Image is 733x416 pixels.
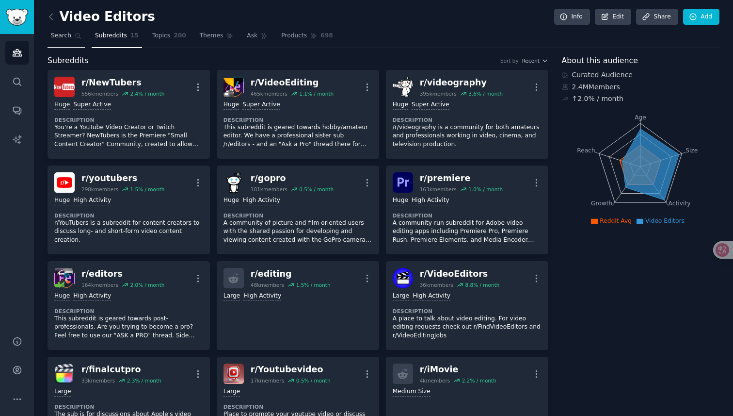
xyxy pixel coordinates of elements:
dt: Description [54,308,203,315]
div: 395k members [420,90,457,97]
div: 4k members [420,377,450,384]
div: 17k members [251,377,284,384]
dt: Description [393,308,542,315]
img: VideoEditors [393,268,413,288]
dt: Description [393,212,542,219]
a: Search [48,28,85,48]
a: Topics200 [149,28,190,48]
tspan: Growth [591,200,612,207]
div: 33k members [81,377,115,384]
span: 698 [320,32,333,40]
div: r/ gopro [251,172,334,184]
a: gopror/gopro181kmembers0.5% / monthHugeHigh ActivityDescriptionA community of picture and film or... [217,166,379,254]
div: r/ editors [81,268,164,280]
div: Huge [393,196,408,205]
div: Large [223,387,240,397]
div: Sort by [500,57,519,64]
span: Products [281,32,307,40]
span: Subreddits [95,32,127,40]
div: 465k members [251,90,287,97]
span: Recent [522,57,540,64]
div: 2.4 % / month [130,90,164,97]
a: videographyr/videography395kmembers3.6% / monthHugeSuper ActiveDescription/r/videography is a com... [386,70,548,159]
div: 2.0 % / month [130,282,164,288]
tspan: Reach [577,147,595,153]
p: r/YouTubers is a subreddit for content creators to discuss long- and short-form video content cre... [54,219,203,245]
dt: Description [393,116,542,123]
div: High Activity [412,196,449,205]
span: 15 [130,32,139,40]
span: Topics [152,32,170,40]
div: 298k members [81,186,118,193]
div: High Activity [413,292,450,301]
div: 181k members [251,186,287,193]
div: 1.1 % / month [299,90,334,97]
div: Huge [54,196,70,205]
tspan: Size [685,147,698,153]
div: r/ videography [420,77,503,89]
div: High Activity [73,196,111,205]
div: High Activity [242,196,280,205]
img: gopro [223,172,244,193]
dt: Description [54,403,203,410]
div: Large [393,292,409,301]
div: r/ NewTubers [81,77,164,89]
div: r/ iMovie [420,364,496,376]
p: A place to talk about video editing. For video editing requests check out r/FindVideoEditors and ... [393,315,542,340]
div: ↑ 2.0 % / month [572,94,623,104]
dt: Description [54,116,203,123]
a: r/editing48kmembers1.5% / monthLargeHigh Activity [217,261,379,350]
h2: Video Editors [48,9,155,25]
div: r/ Youtubevideo [251,364,331,376]
div: Large [223,292,240,301]
dt: Description [223,116,372,123]
p: This subreddit is geared towards hobby/amateur editor. We have a professional sister sub /r/edito... [223,123,372,149]
a: editorsr/editors164kmembers2.0% / monthHugeHigh ActivityDescriptionThis subreddit is geared towar... [48,261,210,350]
p: You're a YouTube Video Creator or Twitch Streamer? NewTubers is the Premiere "Small Content Creat... [54,123,203,149]
div: 0.5 % / month [296,377,331,384]
img: GummySearch logo [6,9,28,26]
p: /r/videography is a community for both amateurs and professionals working in video, cinema, and t... [393,123,542,149]
button: Recent [522,57,548,64]
div: r/ premiere [420,172,503,184]
div: r/ VideoEditing [251,77,334,89]
a: Share [636,9,678,25]
img: Youtubevideo [223,364,244,384]
div: High Activity [243,292,281,301]
a: Ask [243,28,271,48]
div: Super Active [412,100,449,110]
span: Reddit Avg [600,217,632,224]
tspan: Age [635,114,646,121]
div: Huge [223,100,239,110]
span: Subreddits [48,55,89,67]
span: 200 [174,32,186,40]
img: premiere [393,172,413,193]
div: Medium Size [393,387,430,397]
a: Products698 [278,28,336,48]
a: premierer/premiere163kmembers1.0% / monthHugeHigh ActivityDescriptionA community-run subreddit fo... [386,166,548,254]
div: 2.2 % / month [462,377,496,384]
div: High Activity [73,292,111,301]
tspan: Activity [668,200,690,207]
span: About this audience [562,55,638,67]
a: VideoEditingr/VideoEditing465kmembers1.1% / monthHugeSuper ActiveDescriptionThis subreddit is gea... [217,70,379,159]
a: NewTubersr/NewTubers556kmembers2.4% / monthHugeSuper ActiveDescriptionYou're a YouTube Video Crea... [48,70,210,159]
div: 8.8 % / month [465,282,499,288]
div: 0.5 % / month [299,186,334,193]
span: Video Editors [645,217,685,224]
div: Curated Audience [562,70,720,80]
span: Search [51,32,71,40]
a: Themes [196,28,237,48]
div: 164k members [81,282,118,288]
div: r/ finalcutpro [81,364,161,376]
img: youtubers [54,172,75,193]
div: r/ youtubers [81,172,164,184]
div: Huge [223,196,239,205]
img: videography [393,77,413,97]
a: VideoEditorsr/VideoEditors36kmembers8.8% / monthLargeHigh ActivityDescriptionA place to talk abou... [386,261,548,350]
a: Subreddits15 [92,28,142,48]
div: Large [54,387,71,397]
img: VideoEditing [223,77,244,97]
div: 556k members [81,90,118,97]
div: r/ VideoEditors [420,268,500,280]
